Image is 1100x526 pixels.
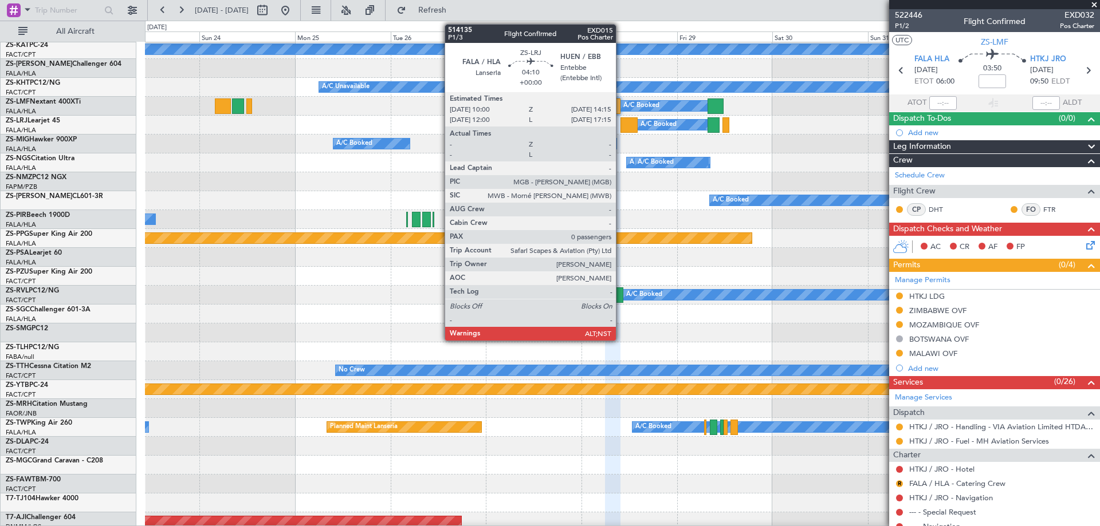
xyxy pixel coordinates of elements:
div: HTKJ LDG [909,291,945,301]
span: ZS-DLA [6,438,30,445]
a: HTKJ / JRO - Handling - VIA Aviation Limited HTDA / DAR [909,422,1094,432]
a: FACT/CPT [6,296,36,304]
a: FALA/HLA [6,220,36,229]
span: ALDT [1063,97,1082,109]
a: FAPM/PZB [6,183,37,191]
span: ZS-LMF [981,36,1008,48]
span: Dispatch [893,406,925,420]
span: Flight Crew [893,185,936,198]
a: ZS-TWPKing Air 260 [6,420,72,426]
span: (0/26) [1054,375,1075,387]
div: Add new [908,363,1094,373]
a: --- - Special Request [909,507,976,517]
input: Trip Number [35,2,101,19]
div: A/C Booked [713,192,749,209]
a: FALA/HLA [6,428,36,437]
div: Sun 31 [868,31,964,42]
div: A/C Booked [630,154,666,171]
span: ZS-[PERSON_NAME] [6,61,72,68]
div: Mon 25 [295,31,391,42]
a: FALA/HLA [6,258,36,267]
span: ETOT [914,76,933,88]
span: EXD032 [1060,9,1094,21]
a: FTR [1043,204,1069,215]
div: Sat 30 [772,31,868,42]
button: R [896,480,903,487]
div: BOTSWANA OVF [909,334,969,344]
div: A/C Booked [623,97,659,114]
span: ZS-NGS [6,155,31,162]
span: ZS-LRJ [6,117,27,124]
a: ZS-LMFNextant 400XTi [6,98,81,105]
a: FACT/CPT [6,485,36,493]
a: ZS-PSALearjet 60 [6,250,62,256]
div: Wed 27 [486,31,582,42]
a: ZS-MGCGrand Caravan - C208 [6,457,103,464]
a: ZS-KATPC-24 [6,42,48,49]
div: Sun 24 [199,31,295,42]
span: ZS-PSA [6,250,29,256]
span: FP [1016,242,1025,253]
span: ZS-NMZ [6,174,32,181]
a: ZS-MRHCitation Mustang [6,401,88,408]
span: ZS-FAW [6,476,32,483]
span: ZS-KHT [6,80,30,86]
a: FALA/HLA [6,69,36,78]
span: 522446 [895,9,922,21]
a: ZS-FAWTBM-700 [6,476,61,483]
a: Manage Services [895,392,952,404]
a: ZS-PPGSuper King Air 200 [6,231,92,238]
span: ZS-SMG [6,325,32,332]
div: ZIMBABWE OVF [909,306,967,315]
a: ZS-MIGHawker 900XP [6,136,77,143]
a: HTKJ / JRO - Navigation [909,493,993,503]
span: [DATE] - [DATE] [195,5,249,15]
span: 06:00 [936,76,954,88]
span: 03:50 [983,63,1001,74]
a: FACT/CPT [6,447,36,456]
a: T7-TJ104Hawker 4000 [6,495,78,502]
a: FALA/HLA [6,145,36,153]
div: A/C Booked [635,418,671,436]
div: A/C Booked [336,135,372,152]
div: A/C Booked [641,116,677,133]
a: ZS-[PERSON_NAME]Challenger 604 [6,61,121,68]
span: ZS-MGC [6,457,32,464]
a: ZS-YTBPC-24 [6,382,48,389]
a: ZS-SGCChallenger 601-3A [6,306,91,313]
span: ZS-YTB [6,382,29,389]
span: ZS-TTH [6,363,29,370]
a: ZS-PIRBeech 1900D [6,212,70,219]
span: AF [988,242,997,253]
span: P1/2 [895,21,922,31]
a: ZS-NMZPC12 NGX [6,174,66,181]
a: ZS-PZUSuper King Air 200 [6,268,92,275]
button: Refresh [391,1,460,19]
div: [DATE] [147,23,167,33]
span: 09:50 [1030,76,1048,88]
span: ZS-[PERSON_NAME] [6,193,72,200]
span: CR [960,242,969,253]
span: ZS-MRH [6,401,32,408]
div: MOZAMBIQUE OVF [909,320,979,330]
a: FAOR/JNB [6,409,37,418]
span: AC [930,242,941,253]
a: HTKJ / JRO - Fuel - MH Aviation Services [909,436,1049,446]
span: ZS-TLH [6,344,29,351]
div: MALAWI OVF [909,349,957,358]
a: ZS-TTHCessna Citation M2 [6,363,91,370]
div: A/C Unavailable [322,78,370,96]
span: ZS-PIR [6,212,26,219]
span: Leg Information [893,140,951,153]
a: Schedule Crew [895,170,945,181]
span: ATOT [907,97,926,109]
input: --:-- [929,96,957,110]
a: ZS-[PERSON_NAME]CL601-3R [6,193,103,200]
span: Permits [893,259,920,272]
a: ZS-LRJLearjet 45 [6,117,60,124]
a: DHT [929,204,954,215]
div: Add new [908,128,1094,137]
span: (0/4) [1059,259,1075,271]
a: ZS-NGSCitation Ultra [6,155,74,162]
a: T7-AJIChallenger 604 [6,514,76,521]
